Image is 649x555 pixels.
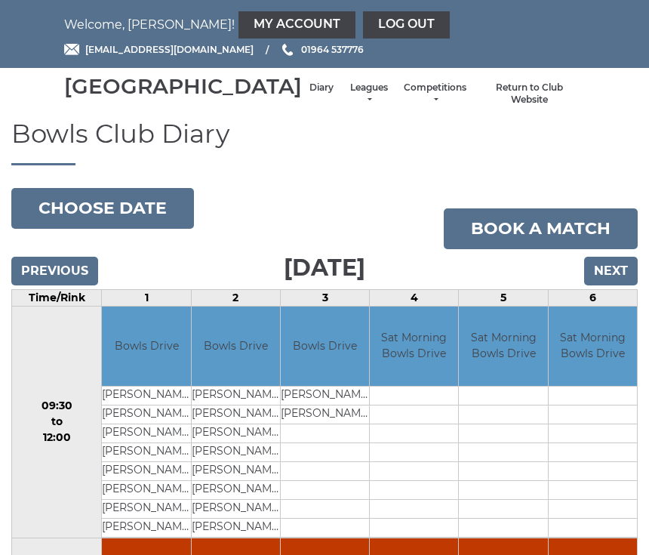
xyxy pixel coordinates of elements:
[281,405,369,424] td: [PERSON_NAME]
[192,307,280,386] td: Bowls Drive
[64,44,79,55] img: Email
[11,257,98,285] input: Previous
[549,307,637,386] td: Sat Morning Bowls Drive
[281,386,369,405] td: [PERSON_NAME]
[192,442,280,461] td: [PERSON_NAME]
[404,82,466,106] a: Competitions
[12,290,102,307] td: Time/Rink
[192,480,280,499] td: [PERSON_NAME]
[192,424,280,442] td: [PERSON_NAME]
[102,424,190,442] td: [PERSON_NAME]
[192,518,280,537] td: [PERSON_NAME]
[102,442,190,461] td: [PERSON_NAME]
[102,386,190,405] td: [PERSON_NAME]
[301,44,364,55] span: 01964 537776
[280,290,369,307] td: 3
[282,44,293,56] img: Phone us
[444,208,638,249] a: Book a match
[548,290,637,307] td: 6
[281,307,369,386] td: Bowls Drive
[459,307,547,386] td: Sat Morning Bowls Drive
[11,120,638,165] h1: Bowls Club Diary
[102,480,190,499] td: [PERSON_NAME]
[192,405,280,424] td: [PERSON_NAME]
[12,307,102,538] td: 09:30 to 12:00
[192,461,280,480] td: [PERSON_NAME]
[459,290,548,307] td: 5
[309,82,334,94] a: Diary
[64,11,585,39] nav: Welcome, [PERSON_NAME]!
[102,290,191,307] td: 1
[85,44,254,55] span: [EMAIL_ADDRESS][DOMAIN_NAME]
[64,75,302,98] div: [GEOGRAPHIC_DATA]
[584,257,638,285] input: Next
[102,499,190,518] td: [PERSON_NAME]
[280,42,364,57] a: Phone us 01964 537776
[481,82,577,106] a: Return to Club Website
[102,307,190,386] td: Bowls Drive
[349,82,389,106] a: Leagues
[192,499,280,518] td: [PERSON_NAME]
[370,307,458,386] td: Sat Morning Bowls Drive
[102,405,190,424] td: [PERSON_NAME]
[102,518,190,537] td: [PERSON_NAME]
[238,11,355,39] a: My Account
[370,290,459,307] td: 4
[191,290,280,307] td: 2
[363,11,450,39] a: Log out
[102,461,190,480] td: [PERSON_NAME]
[64,42,254,57] a: Email [EMAIL_ADDRESS][DOMAIN_NAME]
[11,188,194,229] button: Choose date
[192,386,280,405] td: [PERSON_NAME]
